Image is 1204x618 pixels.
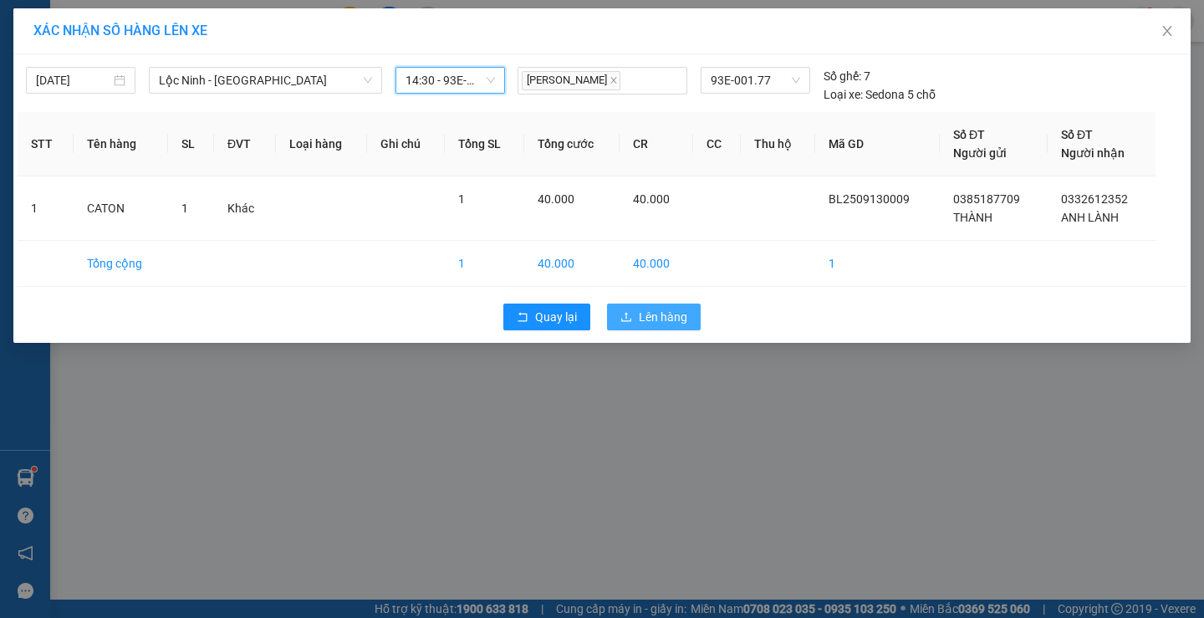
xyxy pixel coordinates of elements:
[36,71,110,89] input: 13/09/2025
[406,68,495,93] span: 14:30 - 93E-001.77
[115,118,222,136] li: VP VP Đồng Xoài
[1144,8,1191,55] button: Close
[18,176,74,241] td: 1
[445,241,525,287] td: 1
[693,112,742,176] th: CC
[639,308,687,326] span: Lên hàng
[829,192,910,206] span: BL2509130009
[1061,128,1093,141] span: Số ĐT
[18,112,74,176] th: STT
[524,241,620,287] td: 40.000
[1061,146,1125,160] span: Người nhận
[181,202,188,215] span: 1
[824,67,861,85] span: Số ghế:
[711,68,799,93] span: 93E-001.77
[276,112,367,176] th: Loại hàng
[74,241,168,287] td: Tổng cộng
[538,192,574,206] span: 40.000
[824,67,870,85] div: 7
[607,304,701,330] button: uploadLên hàng
[445,112,525,176] th: Tổng SL
[74,112,168,176] th: Tên hàng
[458,192,465,206] span: 1
[367,112,444,176] th: Ghi chú
[815,112,940,176] th: Mã GD
[1061,192,1128,206] span: 0332612352
[953,192,1020,206] span: 0385187709
[159,68,372,93] span: Lộc Ninh - Đồng Xoài
[168,112,214,176] th: SL
[517,311,528,324] span: rollback
[815,241,940,287] td: 1
[1061,211,1119,224] span: ANH LÀNH
[363,75,373,85] span: down
[8,8,242,99] li: [PERSON_NAME][GEOGRAPHIC_DATA]
[620,241,693,287] td: 40.000
[824,85,936,104] div: Sedona 5 chỗ
[8,118,115,136] li: VP VP Bình Long
[953,211,992,224] span: THÀNH
[74,176,168,241] td: CATON
[620,112,693,176] th: CR
[633,192,670,206] span: 40.000
[524,112,620,176] th: Tổng cước
[214,176,276,241] td: Khác
[610,76,618,84] span: close
[1161,24,1174,38] span: close
[503,304,590,330] button: rollbackQuay lại
[824,85,863,104] span: Loại xe:
[214,112,276,176] th: ĐVT
[953,128,985,141] span: Số ĐT
[741,112,815,176] th: Thu hộ
[33,23,207,38] span: XÁC NHẬN SỐ HÀNG LÊN XE
[522,71,620,90] span: [PERSON_NAME]
[535,308,577,326] span: Quay lại
[620,311,632,324] span: upload
[953,146,1007,160] span: Người gửi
